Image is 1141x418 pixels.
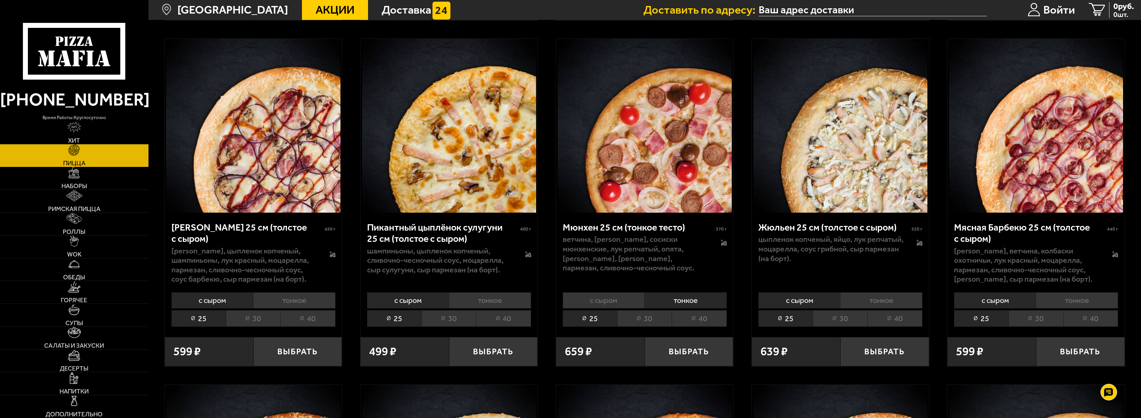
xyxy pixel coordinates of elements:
span: Обеды [63,274,85,281]
li: 25 [367,310,422,326]
li: тонкое [1036,292,1118,309]
a: Чикен Барбекю 25 см (толстое с сыром) [165,39,342,213]
li: 25 [563,310,617,326]
li: 40 [280,310,335,326]
li: 25 [758,310,813,326]
button: Выбрать [1036,337,1125,366]
span: Доставить по адресу: [643,4,759,16]
span: Горячее [61,297,87,304]
span: Римская пицца [48,206,100,212]
span: 599 ₽ [173,346,201,358]
button: Выбрать [449,337,538,366]
span: Наборы [61,183,87,189]
li: с сыром [367,292,449,309]
p: ветчина, [PERSON_NAME], сосиски мюнхенские, лук репчатый, опята, [PERSON_NAME], [PERSON_NAME], па... [563,235,709,273]
li: с сыром [954,292,1036,309]
span: Дополнительно [46,411,103,418]
span: 450 г [325,226,335,232]
span: 499 ₽ [369,346,396,358]
li: тонкое [840,292,922,309]
a: Пикантный цыплёнок сулугуни 25 см (толстое с сыром) [360,39,537,213]
span: Акции [316,4,354,16]
li: 40 [672,310,726,326]
span: Войти [1043,4,1075,16]
li: 25 [171,310,226,326]
li: 40 [1063,310,1118,326]
li: 30 [617,310,672,326]
span: Напитки [59,388,89,395]
li: 30 [226,310,280,326]
button: Выбрать [253,337,342,366]
li: 30 [813,310,867,326]
li: 40 [867,310,922,326]
li: тонкое [644,292,727,309]
span: 520 г [911,226,922,232]
span: 400 г [520,226,531,232]
div: Мясная Барбекю 25 см (толстое с сыром) [954,222,1105,244]
li: 25 [954,310,1008,326]
img: Чикен Барбекю 25 см (толстое с сыром) [166,39,340,213]
div: Мюнхен 25 см (тонкое тесто) [563,222,714,233]
span: Пицца [63,160,85,167]
span: Десерты [60,366,88,372]
li: 40 [476,310,531,326]
span: Роллы [63,229,85,235]
p: [PERSON_NAME], ветчина, колбаски охотничьи, лук красный, моцарелла, пармезан, сливочно-чесночный ... [954,246,1100,284]
span: 0 руб. [1113,2,1134,10]
button: Выбрать [645,337,733,366]
a: Мясная Барбекю 25 см (толстое с сыром) [947,39,1124,213]
p: цыпленок копченый, яйцо, лук репчатый, моцарелла, соус грибной, сыр пармезан (на борт). [758,235,904,263]
span: [GEOGRAPHIC_DATA] [177,4,288,16]
input: Ваш адрес доставки [759,4,987,16]
span: 0 шт. [1113,11,1134,18]
span: 599 ₽ [956,346,983,358]
img: Пикантный цыплёнок сулугуни 25 см (толстое с сыром) [362,39,536,213]
div: Пикантный цыплёнок сулугуни 25 см (толстое с сыром) [367,222,519,244]
img: Мюнхен 25 см (тонкое тесто) [558,39,732,213]
div: Жюльен 25 см (толстое с сыром) [758,222,910,233]
span: 440 г [1107,226,1118,232]
li: 30 [422,310,476,326]
span: WOK [67,251,81,258]
span: Доставка [382,4,431,16]
li: с сыром [758,292,840,309]
img: Мясная Барбекю 25 см (толстое с сыром) [949,39,1123,213]
a: Жюльен 25 см (толстое с сыром) [752,39,929,213]
li: тонкое [253,292,335,309]
span: 639 ₽ [760,346,788,358]
li: тонкое [449,292,531,309]
span: Хит [68,138,80,144]
p: [PERSON_NAME], цыпленок копченый, шампиньоны, лук красный, моцарелла, пармезан, сливочно-чесночны... [171,246,318,284]
li: с сыром [171,292,253,309]
button: Выбрать [840,337,929,366]
img: 15daf4d41897b9f0e9f617042186c801.svg [432,2,450,20]
a: Мюнхен 25 см (тонкое тесто) [556,39,733,213]
div: [PERSON_NAME] 25 см (толстое с сыром) [171,222,323,244]
li: с сыром [563,292,645,309]
span: 659 ₽ [565,346,592,358]
img: Жюльен 25 см (толстое с сыром) [753,39,927,213]
span: Салаты и закуски [44,343,104,349]
span: Супы [65,320,83,326]
li: 30 [1008,310,1063,326]
span: 370 г [716,226,727,232]
p: шампиньоны, цыпленок копченый, сливочно-чесночный соус, моцарелла, сыр сулугуни, сыр пармезан (на... [367,246,513,275]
